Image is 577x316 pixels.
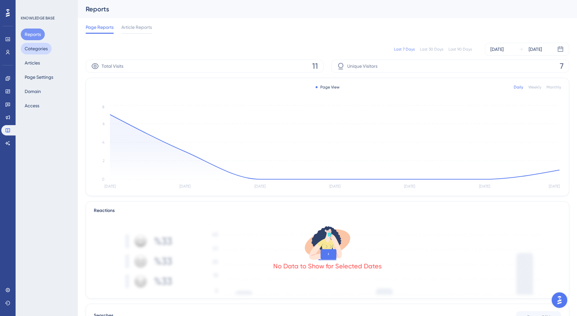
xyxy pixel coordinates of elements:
tspan: [DATE] [549,184,560,189]
button: Articles [21,57,44,69]
div: Reports [86,5,553,14]
button: Domain [21,86,45,97]
span: Page Reports [86,23,114,31]
tspan: [DATE] [479,184,490,189]
div: Weekly [528,85,541,90]
div: Page View [316,85,339,90]
span: Article Reports [121,23,152,31]
button: Access [21,100,43,111]
tspan: [DATE] [179,184,190,189]
div: Last 90 Days [448,47,472,52]
button: Page Settings [21,71,57,83]
div: Reactions [94,207,561,215]
span: 7 [560,61,564,71]
tspan: 0 [102,177,104,181]
div: KNOWLEDGE BASE [21,16,55,21]
div: No Data to Show for Selected Dates [273,262,382,271]
button: Reports [21,29,45,40]
div: [DATE] [529,45,542,53]
div: Last 7 Days [394,47,415,52]
tspan: 6 [103,122,104,126]
span: 11 [312,61,318,71]
div: Last 30 Days [420,47,443,52]
tspan: 4 [102,140,104,145]
div: Daily [514,85,523,90]
tspan: 8 [102,105,104,109]
tspan: 2 [103,158,104,163]
iframe: UserGuiding AI Assistant Launcher [550,290,569,310]
span: Unique Visitors [347,62,377,70]
tspan: [DATE] [254,184,265,189]
tspan: [DATE] [104,184,116,189]
div: [DATE] [490,45,504,53]
tspan: [DATE] [329,184,340,189]
tspan: [DATE] [404,184,415,189]
button: Categories [21,43,52,54]
div: Monthly [546,85,561,90]
span: Total Visits [102,62,123,70]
